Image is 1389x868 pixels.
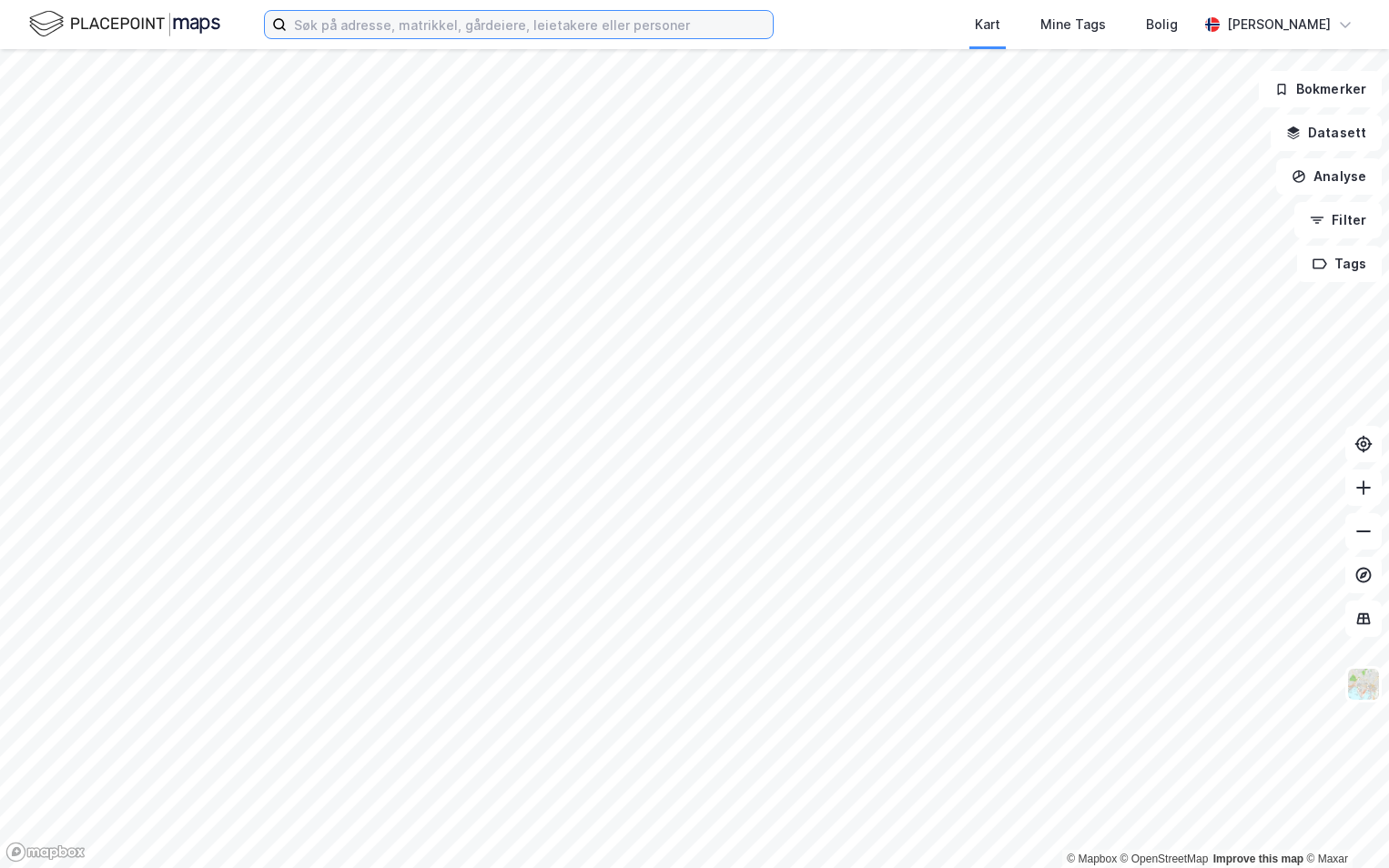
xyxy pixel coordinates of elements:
[1259,71,1382,107] button: Bokmerker
[1227,14,1331,35] div: [PERSON_NAME]
[1298,781,1389,868] iframe: Chat Widget
[1040,14,1106,35] div: Mine Tags
[29,8,220,40] img: logo.f888ab2527a4732fd821a326f86c7f29.svg
[1297,246,1382,282] button: Tags
[1276,158,1382,195] button: Analyse
[1294,202,1382,238] button: Filter
[1067,853,1117,865] a: Mapbox
[1346,667,1381,701] img: Z
[1213,853,1303,865] a: Improve this map
[1271,115,1382,151] button: Datasett
[1120,853,1209,865] a: OpenStreetMap
[5,842,86,863] a: Mapbox homepage
[287,11,773,38] input: Søk på adresse, matrikkel, gårdeiere, leietakere eller personer
[1146,14,1178,35] div: Bolig
[975,14,1000,35] div: Kart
